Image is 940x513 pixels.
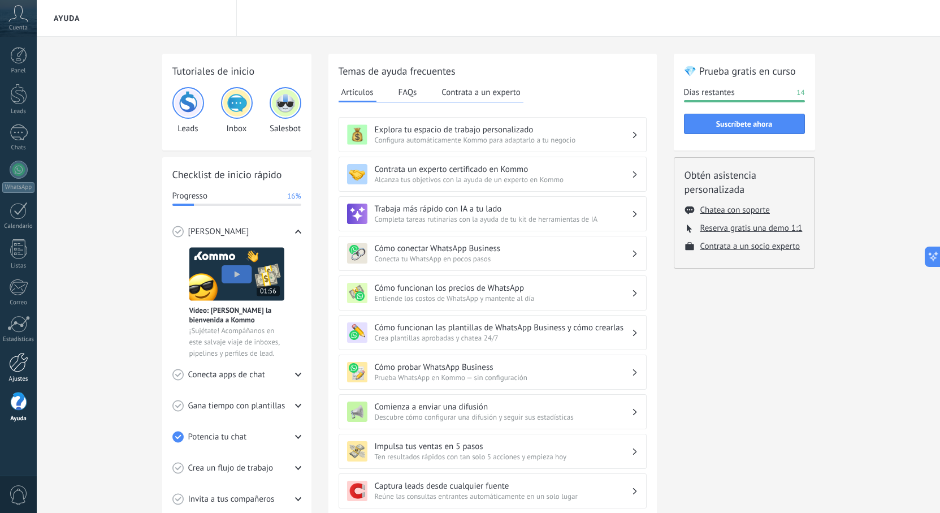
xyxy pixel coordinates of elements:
h2: Checklist de inicio rápido [172,167,301,182]
span: Crea un flujo de trabajo [188,463,274,474]
div: Ajustes [2,376,35,383]
span: [PERSON_NAME] [188,226,249,238]
button: Artículos [339,84,376,102]
button: Contrata a un socio experto [700,241,800,252]
span: Conecta apps de chat [188,369,265,381]
h3: Cómo funcionan las plantillas de WhatsApp Business y cómo crearlas [375,322,631,333]
div: Ayuda [2,415,35,423]
div: Salesbot [270,87,301,134]
button: Contrata a un experto [439,84,523,101]
span: Invita a tus compañeros [188,494,275,505]
button: FAQs [396,84,420,101]
span: Completa tareas rutinarias con la ayuda de tu kit de herramientas de IA [375,214,631,224]
span: Potencia tu chat [188,432,247,443]
span: Crea plantillas aprobadas y chatea 24/7 [375,333,631,343]
h3: Cómo probar WhatsApp Business [375,362,631,373]
h2: Temas de ayuda frecuentes [339,64,647,78]
span: Progresso [172,191,207,202]
span: Descubre cómo configurar una difusión y seguir sus estadísticas [375,412,631,422]
h3: Comienza a enviar una difusión [375,402,631,412]
h3: Cómo funcionan los precios de WhatsApp [375,283,631,294]
div: Estadísticas [2,336,35,343]
span: Cuenta [9,24,28,32]
span: ¡Sujétate! Acompáñanos en este salvaje viaje de inboxes, pipelines y perfiles de lead. [189,325,284,359]
span: Días restantes [684,87,735,98]
span: Gana tiempo con plantillas [188,400,285,412]
button: Chatea con soporte [700,205,770,215]
button: Reserva gratis una demo 1:1 [700,223,803,234]
h3: Contrata un experto certificado en Kommo [375,164,631,175]
span: Ten resultados rápidos con tan solo 5 acciones y empieza hoy [375,452,631,462]
h2: Tutoriales de inicio [172,64,301,78]
span: Conecta tu WhatsApp en pocos pasos [375,254,631,264]
div: WhatsApp [2,182,34,193]
span: Entiende los costos de WhatsApp y mantente al día [375,294,631,303]
div: Calendario [2,223,35,230]
h3: Impulsa tus ventas en 5 pasos [375,441,631,452]
div: Listas [2,262,35,270]
div: Inbox [221,87,253,134]
h3: Trabaja más rápido con IA a tu lado [375,204,631,214]
img: Meet video [189,247,284,301]
span: 16% [287,191,301,202]
div: Leads [172,87,204,134]
span: 14 [796,87,804,98]
div: Panel [2,67,35,75]
h3: Captura leads desde cualquier fuente [375,481,631,492]
div: Correo [2,299,35,307]
span: Reúne las consultas entrantes automáticamente en un solo lugar [375,492,631,501]
div: Leads [2,108,35,115]
h3: Explora tu espacio de trabajo personalizado [375,124,631,135]
div: Chats [2,144,35,152]
span: Vídeo: [PERSON_NAME] la bienvenida a Kommo [189,305,284,325]
h3: Cómo conectar WhatsApp Business [375,243,631,254]
button: Suscríbete ahora [684,114,805,134]
h2: 💎 Prueba gratis en curso [684,64,805,78]
h2: Obtén asistencia personalizada [685,168,804,196]
span: Alcanza tus objetivos con la ayuda de un experto en Kommo [375,175,631,184]
span: Configura automáticamente Kommo para adaptarlo a tu negocio [375,135,631,145]
span: Prueba WhatsApp en Kommo — sin configuración [375,373,631,382]
span: Suscríbete ahora [716,120,773,128]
